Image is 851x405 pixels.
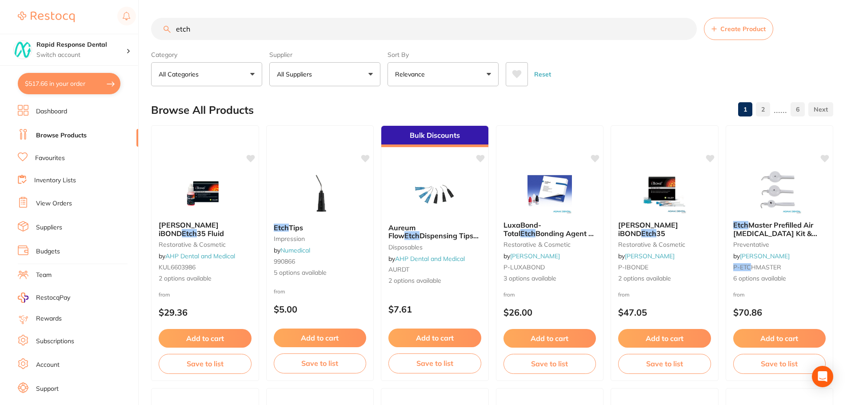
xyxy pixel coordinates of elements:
[18,12,75,22] img: Restocq Logo
[388,51,499,59] label: Sort By
[618,274,711,283] span: 2 options available
[733,221,826,237] b: Etch Master Prefilled Air Abrasion Kit & Tips
[618,241,711,248] small: restorative & cosmetic
[277,70,316,79] p: All Suppliers
[151,62,262,86] button: All Categories
[36,40,126,49] h4: Rapid Response Dental
[521,169,579,214] img: LuxaBond-Total Etch Bonding Agent & Endobrushes
[503,307,596,317] p: $26.00
[388,304,481,314] p: $7.61
[280,246,310,254] a: Numedical
[531,62,554,86] button: Reset
[503,252,560,260] span: by
[176,169,234,214] img: Kulzer iBOND Etch 35 Fluid
[618,263,648,271] span: P-IBONDE
[36,107,67,116] a: Dashboard
[388,353,481,373] button: Save to list
[36,247,60,256] a: Budgets
[733,252,790,260] span: by
[733,329,826,348] button: Add to cart
[18,73,120,94] button: $517.66 in your order
[159,263,196,271] span: KUL6603986
[774,104,787,115] p: ......
[751,263,781,271] span: HMASTER
[618,354,711,373] button: Save to list
[159,70,202,79] p: All Categories
[388,329,481,347] button: Add to cart
[503,291,515,298] span: from
[36,131,87,140] a: Browse Products
[36,385,59,393] a: Support
[18,7,75,27] a: Restocq Logo
[151,104,254,116] h2: Browse All Products
[274,246,310,254] span: by
[733,291,745,298] span: from
[269,62,380,86] button: All Suppliers
[34,176,76,185] a: Inventory Lists
[151,51,262,59] label: Category
[36,314,62,323] a: Rewards
[274,223,289,232] em: Etch
[738,100,752,118] a: 1
[503,354,596,373] button: Save to list
[159,354,252,373] button: Save to list
[510,252,560,260] a: [PERSON_NAME]
[618,252,675,260] span: by
[151,18,697,40] input: Search Products
[274,304,367,314] p: $5.00
[503,274,596,283] span: 3 options available
[159,329,252,348] button: Add to cart
[197,229,224,238] span: 35 Fluid
[36,51,126,60] p: Switch account
[395,70,428,79] p: Relevance
[381,126,488,147] div: Bulk Discounts
[274,224,367,232] b: Etch Tips
[159,221,219,237] span: [PERSON_NAME] iBOND
[635,169,693,214] img: Kulzer iBOND Etch 35
[274,329,367,347] button: Add to cart
[36,199,72,208] a: View Orders
[159,252,235,260] span: by
[18,293,28,303] img: RestocqPay
[520,229,535,238] em: Etch
[18,293,70,303] a: RestocqPay
[618,307,711,317] p: $47.05
[289,223,303,232] span: Tips
[388,277,481,285] span: 2 options available
[733,263,751,271] em: P-ETC
[159,241,252,248] small: restorative & cosmetic
[159,274,252,283] span: 2 options available
[503,229,594,246] span: Bonding Agent & Endobrushes
[733,221,817,246] span: Master Prefilled Air [MEDICAL_DATA] Kit & Tips
[625,252,675,260] a: [PERSON_NAME]
[618,291,630,298] span: from
[751,169,808,214] img: Etch Master Prefilled Air Abrasion Kit & Tips
[618,221,678,237] span: [PERSON_NAME] iBOND
[14,41,32,59] img: Rapid Response Dental
[733,274,826,283] span: 6 options available
[159,307,252,317] p: $29.36
[812,366,833,387] div: Open Intercom Messenger
[733,241,826,248] small: preventative
[503,329,596,348] button: Add to cart
[733,354,826,373] button: Save to list
[388,231,479,248] span: Dispensing Tips Black
[395,255,465,263] a: AHP Dental and Medical
[618,329,711,348] button: Add to cart
[274,353,367,373] button: Save to list
[274,257,295,265] span: 990866
[720,25,766,32] span: Create Product
[503,221,596,237] b: LuxaBond-Total Etch Bonding Agent & Endobrushes
[388,265,409,273] span: AURDT
[274,235,367,242] small: impression
[618,221,711,237] b: Kulzer iBOND Etch 35
[791,100,805,118] a: 6
[756,100,770,118] a: 2
[388,62,499,86] button: Relevance
[641,229,656,238] em: Etch
[274,269,367,277] span: 5 options available
[36,361,60,369] a: Account
[165,252,235,260] a: AHP Dental and Medical
[388,223,416,240] span: Aureum Flow
[35,154,65,163] a: Favourites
